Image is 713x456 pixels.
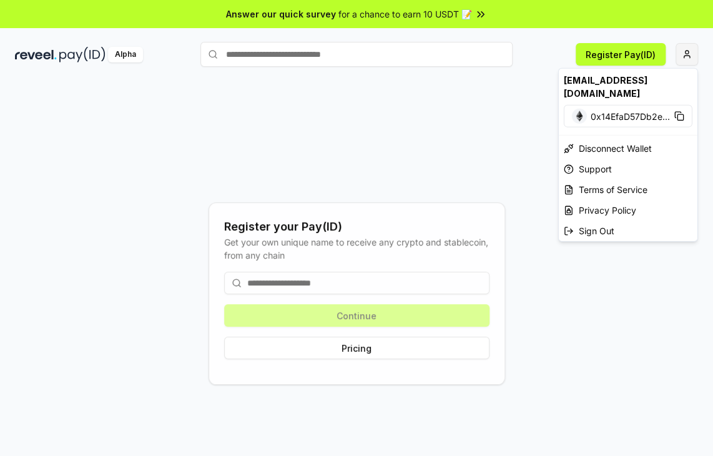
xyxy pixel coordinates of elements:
span: 0x14EfaD57Db2e ... [591,109,670,122]
div: Disconnect Wallet [559,138,697,159]
a: Privacy Policy [559,200,697,221]
a: Support [559,159,697,179]
div: Sign Out [559,221,697,241]
div: [EMAIL_ADDRESS][DOMAIN_NAME] [559,69,697,105]
a: Terms of Service [559,179,697,200]
img: Ethereum [572,109,587,124]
